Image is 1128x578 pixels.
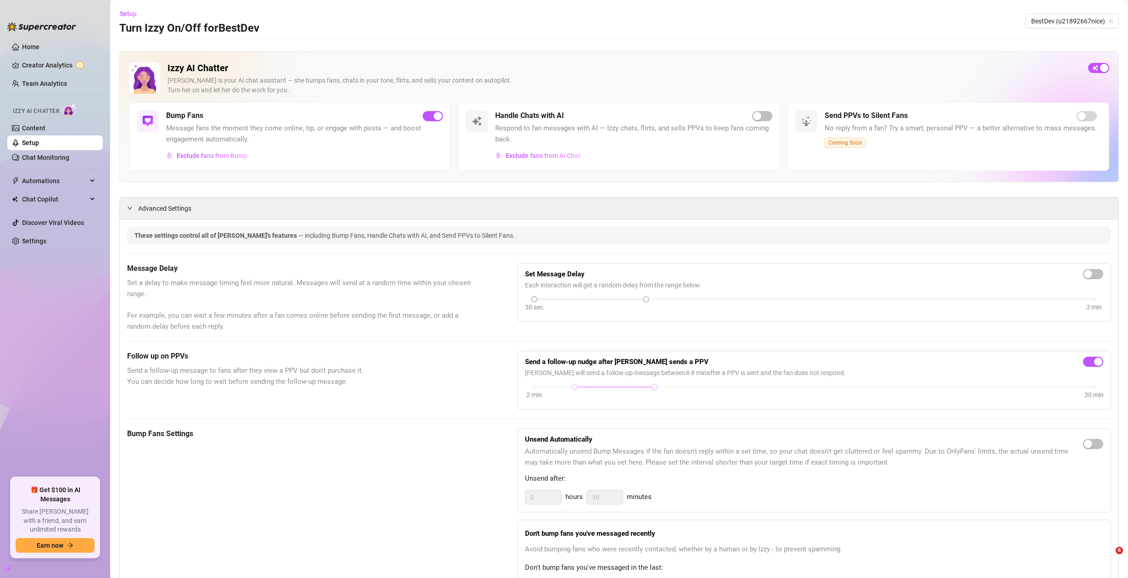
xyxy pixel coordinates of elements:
span: Exclude fans from AI Chat [506,152,581,159]
span: No reply from a fan? Try a smart, personal PPV — a better alternative to mass messages. [825,123,1097,134]
span: [PERSON_NAME] will send a follow-up message between 4 - 8 min after a PPV is sent and the fan doe... [525,368,1103,378]
a: Content [22,124,45,132]
h5: Bump Fans Settings [127,428,471,439]
span: thunderbolt [12,177,19,185]
h5: Follow up on PPVs [127,351,471,362]
img: svg%3e [471,116,482,127]
span: Automatically unsend Bump Messages if the fan doesn't reply within a set time, so your chat doesn... [525,446,1083,468]
span: Message fans the moment they come online, tip, or engage with posts — and boost engagement automa... [166,123,443,145]
strong: Unsend Automatically [525,435,592,443]
span: Advanced Settings [138,203,191,213]
h5: Handle Chats with AI [495,110,564,121]
h3: Turn Izzy On/Off for BestDev [119,21,259,36]
span: Exclude fans from Bump [177,152,247,159]
button: Exclude fans from AI Chat [495,148,581,163]
span: BestDev (u21892667nice) [1031,14,1113,28]
div: expanded [127,203,138,213]
span: arrow-right [67,542,73,549]
span: Izzy AI Chatter [13,107,59,116]
img: AI Chatter [63,103,77,117]
span: Set a delay to make message timing feel more natural. Messages will send at a random time within ... [127,278,471,332]
img: Chat Copilot [12,196,18,202]
span: Respond to fan messages with AI — Izzy chats, flirts, and sells PPVs to keep fans coming back. [495,123,772,145]
span: minutes [627,492,652,503]
button: Setup [119,6,144,21]
span: hours [565,492,583,503]
div: 3 min [1086,302,1102,312]
img: svg%3e [496,152,502,159]
span: Unsend after: [525,473,1103,484]
iframe: Intercom live chat [1097,547,1119,569]
span: Avoid bumping fans who were recently contacted, whether by a human or by Izzy - to prevent spamming. [525,544,1103,555]
div: 2 min [526,390,542,400]
div: [PERSON_NAME] is your AI chat assistant — she bumps fans, chats in your tone, flirts, and sells y... [168,76,1081,95]
strong: Set Message Delay [525,270,585,278]
span: team [1108,18,1114,24]
button: Exclude fans from Bump [166,148,248,163]
img: svg%3e [801,116,812,127]
strong: Don't bump fans you've messaged recently [525,529,655,538]
span: — including Bump Fans, Handle Chats with AI, and Send PPVs to Silent Fans. [298,232,515,239]
span: These settings control all of [PERSON_NAME]'s features [134,232,298,239]
img: svg%3e [167,152,173,159]
span: Share [PERSON_NAME] with a friend, and earn unlimited rewards [16,507,95,534]
a: Discover Viral Videos [22,219,84,226]
h5: Bump Fans [166,110,203,121]
span: Earn now [37,542,63,549]
a: Team Analytics [22,80,67,87]
a: Setup [22,139,39,146]
a: Settings [22,237,46,245]
span: Don't bump fans you've messaged in the last: [525,562,1103,573]
span: Chat Copilot [22,192,87,207]
a: Chat Monitoring [22,154,69,161]
span: expanded [127,205,133,211]
span: 6 [1116,547,1123,554]
span: build [5,565,11,572]
h5: Message Delay [127,263,471,274]
span: Coming Soon [825,138,866,148]
h5: Send PPVs to Silent Fans [825,110,908,121]
a: Home [22,43,39,51]
strong: Send a follow-up nudge after [PERSON_NAME] sends a PPV [525,358,709,366]
img: logo-BBDzfeDw.svg [7,22,76,31]
h2: Izzy AI Chatter [168,62,1081,74]
img: svg%3e [142,116,153,127]
span: 🎁 Get $100 in AI Messages [16,486,95,504]
div: 30 sec [525,302,543,312]
button: Earn nowarrow-right [16,538,95,553]
span: Send a follow-up message to fans after they view a PPV but don't purchase it. You can decide how ... [127,365,471,387]
span: Setup [120,10,137,17]
img: Izzy AI Chatter [129,62,160,94]
span: Automations [22,174,87,188]
div: 30 min [1084,390,1104,400]
span: Each interaction will get a random delay from the range below. [525,280,1103,290]
a: Creator Analytics exclamation-circle [22,58,95,73]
